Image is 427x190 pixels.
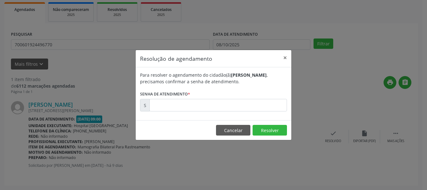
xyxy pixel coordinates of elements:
[140,54,212,63] h5: Resolução de agendamento
[279,50,291,65] button: Close
[216,125,250,136] button: Cancelar
[140,72,287,85] div: Para resolver o agendamento do cidadão(ã) , precisamos confirmar a senha de atendimento.
[140,99,150,111] div: S
[231,72,267,78] b: [PERSON_NAME]
[253,125,287,136] button: Resolver
[140,89,190,99] label: Senha de atendimento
